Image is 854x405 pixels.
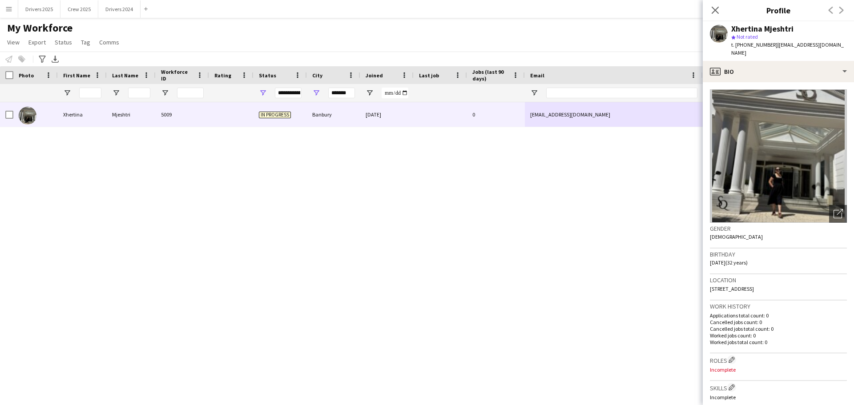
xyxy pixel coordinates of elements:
[312,89,320,97] button: Open Filter Menu
[467,102,525,127] div: 0
[28,38,46,46] span: Export
[259,89,267,97] button: Open Filter Menu
[382,88,408,98] input: Joined Filter Input
[710,332,847,339] p: Worked jobs count: 0
[18,0,60,18] button: Drivers 2025
[530,89,538,97] button: Open Filter Menu
[737,33,758,40] span: Not rated
[731,41,844,56] span: | [EMAIL_ADDRESS][DOMAIN_NAME]
[51,36,76,48] a: Status
[710,319,847,325] p: Cancelled jobs count: 0
[710,225,847,233] h3: Gender
[25,36,49,48] a: Export
[731,41,777,48] span: t. [PHONE_NUMBER]
[710,285,754,292] span: [STREET_ADDRESS]
[710,276,847,284] h3: Location
[710,339,847,345] p: Worked jobs total count: 0
[710,233,763,240] span: [DEMOGRAPHIC_DATA]
[50,54,60,64] app-action-btn: Export XLSX
[156,102,209,127] div: 5009
[161,89,169,97] button: Open Filter Menu
[703,61,854,82] div: Bio
[710,355,847,365] h3: Roles
[259,72,276,79] span: Status
[525,102,703,127] div: [EMAIL_ADDRESS][DOMAIN_NAME]
[472,68,509,82] span: Jobs (last 90 days)
[81,38,90,46] span: Tag
[107,102,156,127] div: Mjeshtri
[63,89,71,97] button: Open Filter Menu
[161,68,193,82] span: Workforce ID
[112,72,138,79] span: Last Name
[7,38,20,46] span: View
[99,38,119,46] span: Comms
[710,394,847,401] p: Incomplete
[710,89,847,223] img: Crew avatar or photo
[214,72,231,79] span: Rating
[710,259,748,266] span: [DATE] (32 years)
[77,36,94,48] a: Tag
[829,205,847,223] div: Open photos pop-in
[710,312,847,319] p: Applications total count: 0
[63,72,90,79] span: First Name
[96,36,123,48] a: Comms
[530,72,544,79] span: Email
[19,107,36,124] img: Xhertina Mjeshtri
[710,366,847,373] p: Incomplete
[37,54,48,64] app-action-btn: Advanced filters
[366,72,383,79] span: Joined
[55,38,72,46] span: Status
[703,4,854,16] h3: Profile
[58,102,107,127] div: Xhertina
[19,72,34,79] span: Photo
[259,112,291,118] span: In progress
[546,88,697,98] input: Email Filter Input
[328,88,355,98] input: City Filter Input
[710,325,847,332] p: Cancelled jobs total count: 0
[419,72,439,79] span: Last job
[4,36,23,48] a: View
[128,88,150,98] input: Last Name Filter Input
[710,383,847,392] h3: Skills
[360,102,414,127] div: [DATE]
[112,89,120,97] button: Open Filter Menu
[98,0,141,18] button: Drivers 2024
[710,302,847,310] h3: Work history
[312,72,322,79] span: City
[7,21,73,35] span: My Workforce
[177,88,204,98] input: Workforce ID Filter Input
[307,102,360,127] div: Banbury
[79,88,101,98] input: First Name Filter Input
[60,0,98,18] button: Crew 2025
[710,250,847,258] h3: Birthday
[366,89,374,97] button: Open Filter Menu
[731,25,794,33] div: Xhertina Mjeshtri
